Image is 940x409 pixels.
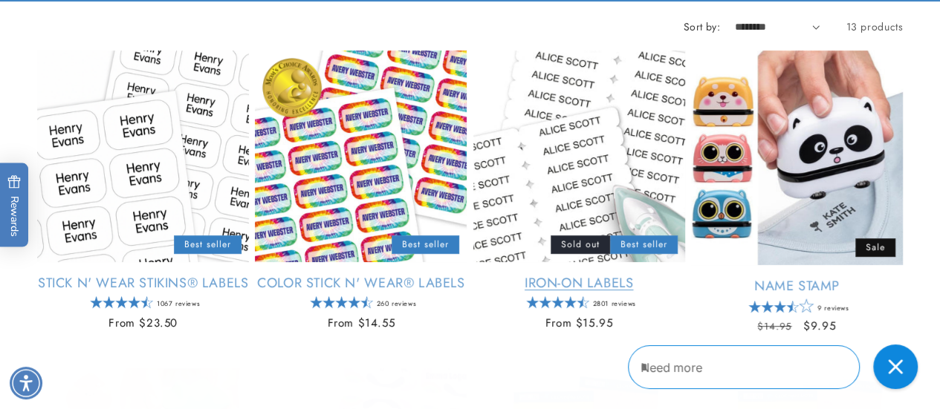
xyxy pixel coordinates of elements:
[473,275,685,292] a: Iron-On Labels
[37,275,249,292] a: Stick N' Wear Stikins® Labels
[10,367,42,399] div: Accessibility Menu
[628,339,925,394] iframe: Gorgias Floating Chat
[255,275,467,292] a: Color Stick N' Wear® Labels
[691,278,903,295] a: Name Stamp
[684,19,720,34] label: Sort by:
[7,174,22,236] span: Rewards
[846,19,903,34] span: 13 products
